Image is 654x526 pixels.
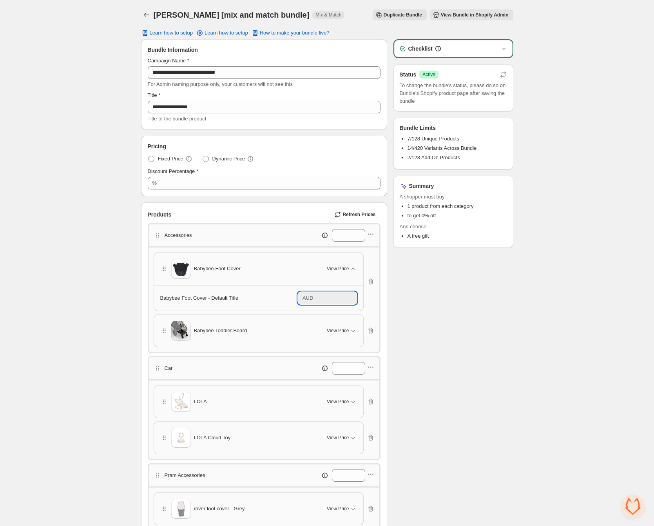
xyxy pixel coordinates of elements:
span: 2/128 Add On Products [408,155,460,160]
span: Babybee Toddler Board [194,327,247,335]
h3: Checklist [408,45,433,53]
img: LOLA [171,392,191,411]
button: View Price [322,431,361,444]
h3: Status [400,71,417,78]
button: View Price [322,262,361,275]
span: View Price [327,506,349,512]
span: Babybee Foot Cover - Default Title [160,295,238,301]
span: 7/128 Unique Products [408,136,459,142]
span: Mix & Match [315,12,341,18]
li: 1 product from each category [408,202,507,210]
span: Products [148,211,172,218]
button: View Price [322,324,361,337]
a: Learn how to setup [191,27,253,38]
img: rover foot cover - Grey [171,499,191,519]
span: To change the bundle's status, please do so on Bundle's Shopify product page after saving the bundle [400,82,507,105]
img: Babybee Foot Cover [171,259,191,278]
span: Babybee Foot Cover [194,265,241,273]
span: And choose [400,223,507,231]
span: Learn how to setup [205,30,248,36]
span: Learn how to setup [150,30,193,36]
button: How to make your bundle live? [246,27,334,38]
h3: Bundle Limits [400,124,436,132]
button: Back [141,9,152,20]
span: Pricing [148,142,166,150]
h1: [PERSON_NAME] [mix and match bundle] [154,10,310,20]
div: % [152,179,157,187]
button: Duplicate Bundle [373,9,427,20]
span: Duplicate Bundle [384,12,422,18]
span: Fixed Price [158,155,183,163]
span: View Price [327,266,349,272]
span: View Price [327,435,349,441]
button: Learn how to setup [136,27,198,38]
span: View Bundle in Shopify Admin [441,12,509,18]
p: Pram Accessories [165,471,205,479]
span: LOLA [194,398,207,406]
span: A shopper must buy [400,193,507,201]
button: View Price [322,502,361,515]
label: Campaign Name [148,57,190,65]
span: Title of the bundle product [148,116,207,122]
span: For Admin naming purpose only, your customers will not see this [148,81,293,87]
div: AUD [303,294,313,302]
button: View Bundle in Shopify Admin [430,9,513,20]
li: A free gift [408,232,507,240]
span: Active [422,71,435,78]
li: to get 0% off [408,212,507,220]
span: View Price [327,399,349,405]
p: Accessories [165,231,192,239]
button: View Price [322,395,361,408]
span: 14/420 Variants Across Bundle [408,145,477,151]
span: Bundle Information [148,46,198,54]
span: rover foot cover - Grey [194,505,245,513]
label: Title [148,91,161,99]
span: How to make your bundle live? [260,30,330,36]
a: Open chat [621,495,645,518]
span: Refresh Prices [342,211,375,218]
span: LOLA Cloud Toy [194,434,231,442]
span: Dynamic Price [212,155,245,163]
h3: Summary [409,182,434,190]
label: Discount Percentage [148,167,199,175]
img: LOLA Cloud Toy [171,428,191,448]
button: Refresh Prices [332,209,380,220]
span: View Price [327,328,349,334]
img: Babybee Toddler Board [171,321,191,340]
p: Car [165,364,173,372]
